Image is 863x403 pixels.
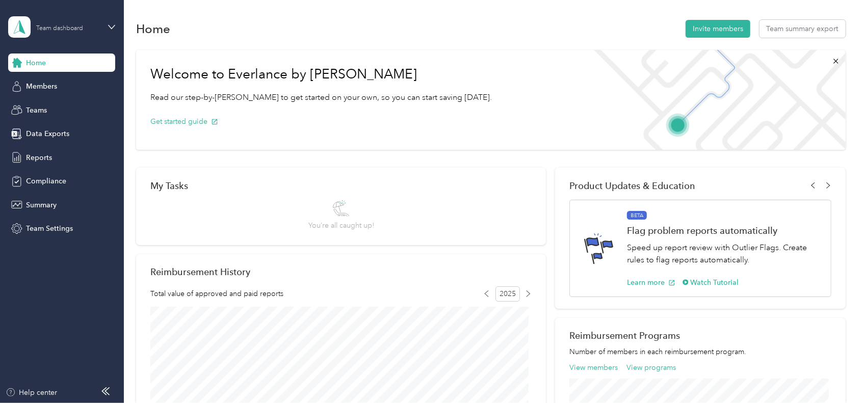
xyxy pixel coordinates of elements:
[627,277,675,288] button: Learn more
[150,180,532,191] div: My Tasks
[495,286,520,302] span: 2025
[683,277,739,288] button: Watch Tutorial
[26,152,52,163] span: Reports
[26,128,69,139] span: Data Exports
[150,91,492,104] p: Read our step-by-[PERSON_NAME] to get started on your own, so you can start saving [DATE].
[26,58,46,68] span: Home
[569,180,695,191] span: Product Updates & Education
[569,346,831,357] p: Number of members in each reimbursement program.
[627,211,647,220] span: BETA
[627,225,820,236] h1: Flag problem reports automatically
[150,116,218,127] button: Get started guide
[150,266,250,277] h2: Reimbursement History
[760,20,846,38] button: Team summary export
[36,25,83,32] div: Team dashboard
[6,387,58,398] button: Help center
[584,50,845,150] img: Welcome to everlance
[26,81,57,92] span: Members
[26,200,57,210] span: Summary
[308,220,374,231] span: You’re all caught up!
[26,223,73,234] span: Team Settings
[569,362,618,373] button: View members
[626,362,676,373] button: View programs
[627,241,820,266] p: Speed up report review with Outlier Flags. Create rules to flag reports automatically.
[686,20,750,38] button: Invite members
[806,346,863,403] iframe: Everlance-gr Chat Button Frame
[150,66,492,83] h1: Welcome to Everlance by [PERSON_NAME]
[26,105,47,116] span: Teams
[26,176,66,186] span: Compliance
[136,23,170,34] h1: Home
[569,330,831,341] h2: Reimbursement Programs
[150,288,283,299] span: Total value of approved and paid reports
